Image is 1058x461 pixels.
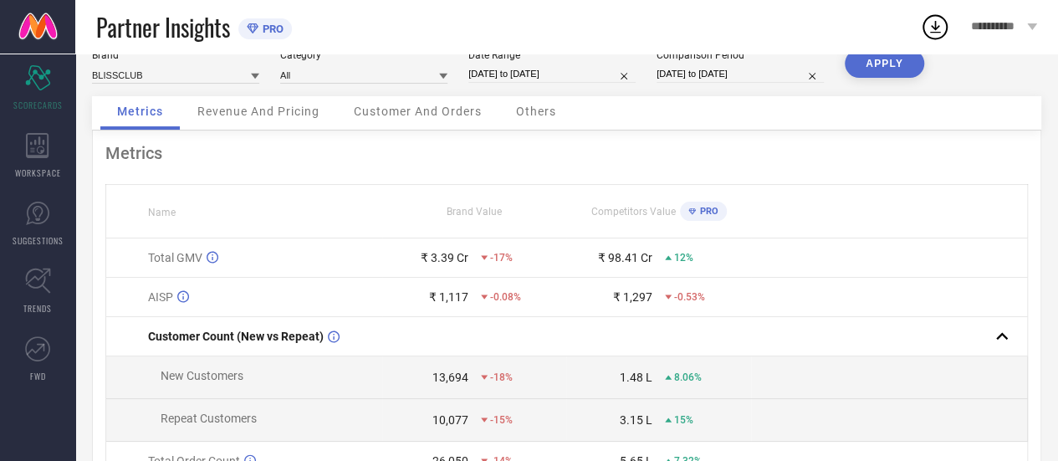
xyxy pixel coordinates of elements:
span: Repeat Customers [161,412,257,425]
span: Others [516,105,556,118]
span: 15% [674,414,693,426]
button: APPLY [845,49,924,78]
span: FWD [30,370,46,382]
div: Category [280,49,447,61]
span: Metrics [117,105,163,118]
span: -17% [490,252,513,264]
span: TRENDS [23,302,52,315]
span: -0.53% [674,291,705,303]
span: -0.08% [490,291,521,303]
span: Brand Value [447,206,502,218]
div: Open download list [920,12,950,42]
span: Revenue And Pricing [197,105,319,118]
input: Select date range [468,65,636,83]
span: -18% [490,371,513,383]
span: SCORECARDS [13,99,63,111]
span: PRO [696,206,718,217]
span: 8.06% [674,371,702,383]
div: 10,077 [432,413,468,427]
span: Competitors Value [591,206,676,218]
span: Customer Count (New vs Repeat) [148,330,324,343]
span: 12% [674,252,693,264]
div: 13,694 [432,371,468,384]
div: 3.15 L [620,413,652,427]
div: ₹ 3.39 Cr [421,251,468,264]
div: ₹ 1,117 [429,290,468,304]
span: Partner Insights [96,10,230,44]
span: Total GMV [148,251,202,264]
span: SUGGESTIONS [13,234,64,247]
span: AISP [148,290,173,304]
div: Comparison Period [657,49,824,61]
span: -15% [490,414,513,426]
span: Customer And Orders [354,105,482,118]
div: Brand [92,49,259,61]
div: 1.48 L [620,371,652,384]
div: Metrics [105,143,1028,163]
div: ₹ 98.41 Cr [598,251,652,264]
span: Name [148,207,176,218]
input: Select comparison period [657,65,824,83]
span: New Customers [161,369,243,382]
span: PRO [258,23,284,35]
div: Date Range [468,49,636,61]
span: WORKSPACE [15,166,61,179]
div: ₹ 1,297 [613,290,652,304]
